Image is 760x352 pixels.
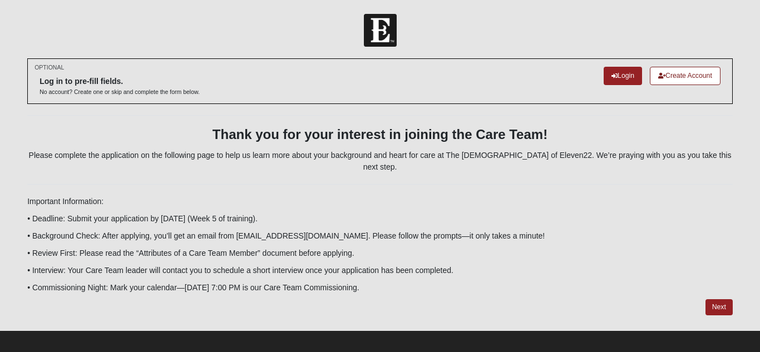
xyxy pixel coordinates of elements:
[27,127,733,143] h3: Thank you for your interest in joining the Care Team!
[604,67,642,85] a: Login
[27,247,733,259] p: • Review First: Please read the “Attributes of a Care Team Member” document before applying.
[34,63,64,72] small: OPTIONAL
[27,150,733,173] p: Please complete the application on the following page to help us learn more about your background...
[27,230,733,242] p: • Background Check: After applying, you’ll get an email from [EMAIL_ADDRESS][DOMAIN_NAME]. Please...
[650,67,720,85] a: Create Account
[364,14,397,47] img: Church of Eleven22 Logo
[27,265,733,276] p: • Interview: Your Care Team leader will contact you to schedule a short interview once your appli...
[27,213,733,225] p: • Deadline: Submit your application by [DATE] (Week 5 of training).
[40,88,200,96] p: No account? Create one or skip and complete the form below.
[27,282,733,294] p: • Commissioning Night: Mark your calendar—[DATE] 7:00 PM is our Care Team Commissioning.
[27,197,103,206] span: Important Information:
[40,77,200,86] h6: Log in to pre-fill fields.
[705,299,733,315] a: Next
